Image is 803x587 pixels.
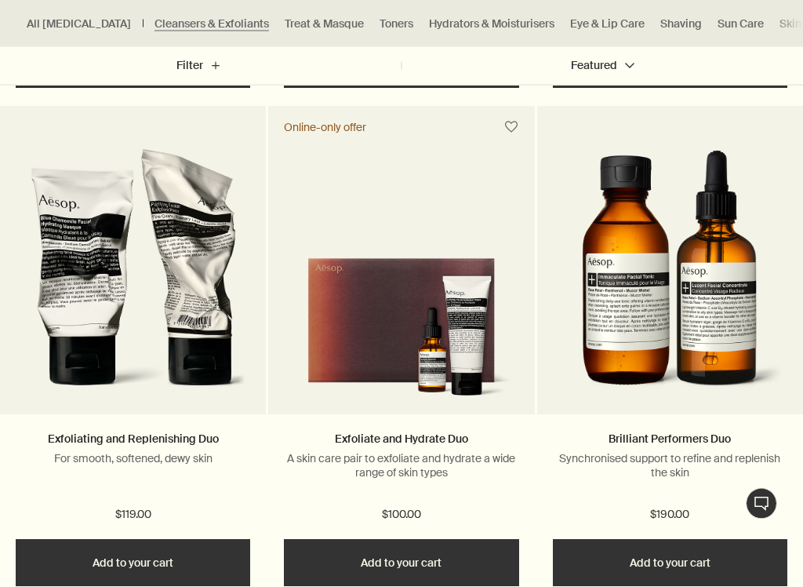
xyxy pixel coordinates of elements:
[335,432,468,447] a: Exfoliate and Hydrate Duo
[537,149,803,415] a: Immaculate facial tonic and Lucent facial concentrate bottles placed next to each other
[650,506,689,525] span: $190.00
[115,506,151,525] span: $119.00
[382,506,421,525] span: $100.00
[401,47,803,85] button: Featured
[48,432,219,447] a: Exfoliating and Replenishing Duo
[285,16,364,31] a: Treat & Masque
[660,16,702,31] a: Shaving
[746,488,777,520] button: Live Assistance
[27,16,131,31] a: All [MEDICAL_DATA]
[556,149,783,407] img: Immaculate facial tonic and Lucent facial concentrate bottles placed next to each other
[284,452,518,480] p: A skin care pair to exfoliate and hydrate a wide range of skin types
[497,114,525,142] button: Save to cabinet
[553,540,787,587] button: Add to your cart - $190.00
[16,540,250,587] button: Add to your cart - $119.00
[553,452,787,480] p: Synchronised support to refine and replenish the skin
[718,16,764,31] a: Sun Care
[20,149,247,407] img: Image of two white tubes with black flip-caps.
[284,540,518,587] button: Add to your cart - $100.00
[16,452,250,466] p: For smooth, softened, dewy skin
[268,149,534,415] a: A facial exfoliant and oil alongside a recycled cardboard gift box.
[380,16,413,31] a: Toners
[609,432,731,447] a: Brilliant Performers Duo
[570,16,645,31] a: Eye & Lip Care
[276,255,526,407] img: A facial exfoliant and oil alongside a recycled cardboard gift box.
[429,16,554,31] a: Hydrators & Moisturisers
[154,16,269,31] a: Cleansers & Exfoliants
[284,121,366,135] div: Online-only offer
